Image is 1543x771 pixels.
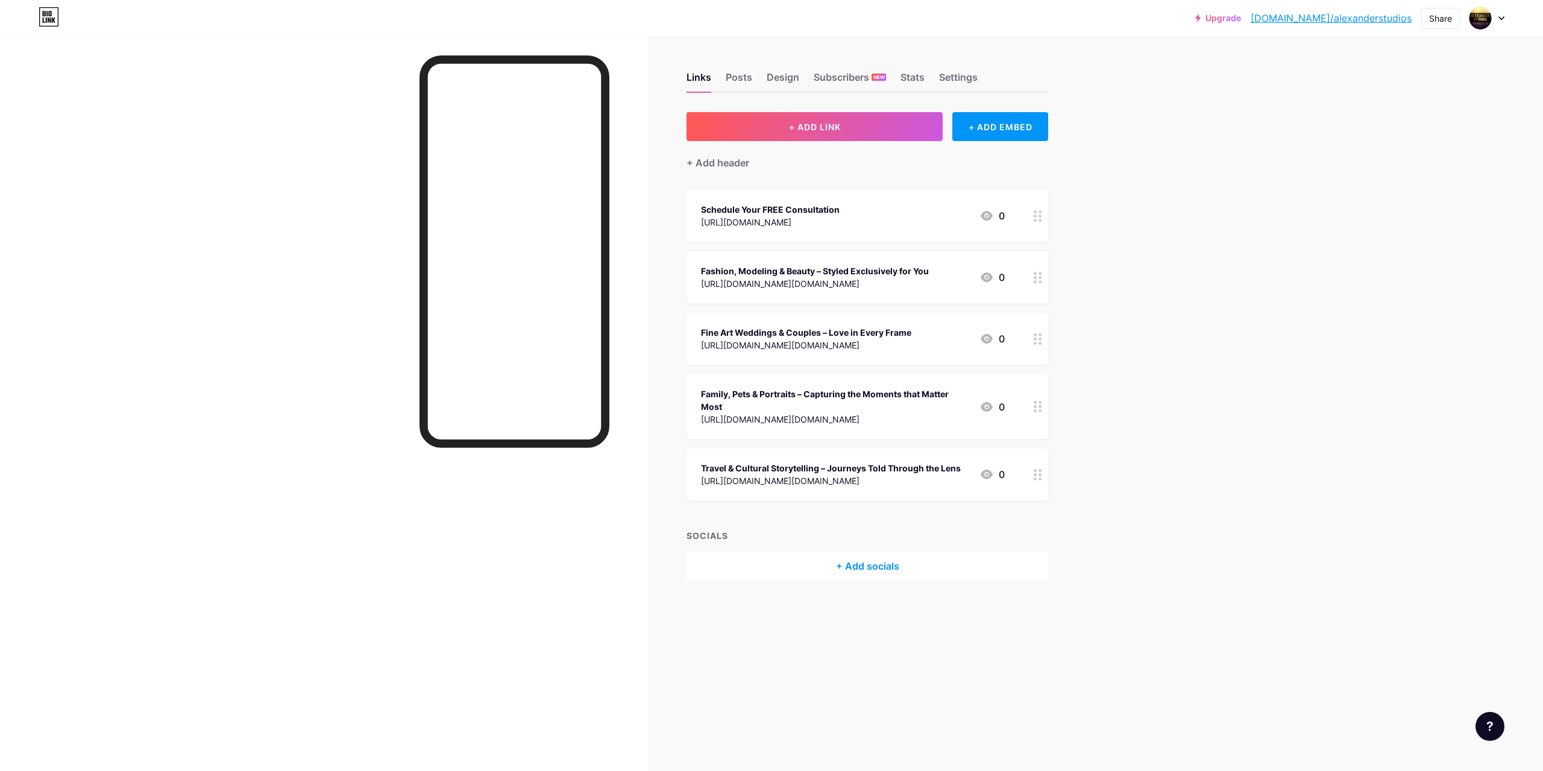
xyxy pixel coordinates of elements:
div: Subscribers [814,70,886,92]
div: Fashion, Modeling & Beauty – Styled Exclusively for You [701,265,929,277]
button: + ADD LINK [687,112,943,141]
div: [URL][DOMAIN_NAME][DOMAIN_NAME] [701,339,911,351]
div: 0 [979,209,1005,223]
a: [DOMAIN_NAME]/alexanderstudios [1251,11,1412,25]
div: [URL][DOMAIN_NAME] [701,216,840,228]
div: Schedule Your FREE Consultation [701,203,840,216]
div: Design [767,70,799,92]
span: NEW [873,74,885,81]
div: Share [1429,12,1452,25]
div: Posts [726,70,752,92]
div: [URL][DOMAIN_NAME][DOMAIN_NAME] [701,474,961,487]
div: [URL][DOMAIN_NAME][DOMAIN_NAME] [701,277,929,290]
div: 0 [979,332,1005,346]
div: [URL][DOMAIN_NAME][DOMAIN_NAME] [701,413,970,426]
div: Fine Art Weddings & Couples – Love in Every Frame [701,326,911,339]
div: + Add header [687,156,749,170]
div: + ADD EMBED [952,112,1048,141]
div: 0 [979,400,1005,414]
div: + Add socials [687,552,1048,581]
div: 0 [979,270,1005,285]
div: SOCIALS [687,529,1048,542]
div: Links [687,70,711,92]
div: 0 [979,467,1005,482]
div: Travel & Cultural Storytelling – Journeys Told Through the Lens [701,462,961,474]
span: + ADD LINK [789,122,841,132]
div: Family, Pets & Portraits – Capturing the Moments that Matter Most [701,388,970,413]
div: Settings [939,70,978,92]
a: Upgrade [1195,13,1241,23]
img: alexanderstudios [1469,7,1492,30]
div: Stats [900,70,925,92]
